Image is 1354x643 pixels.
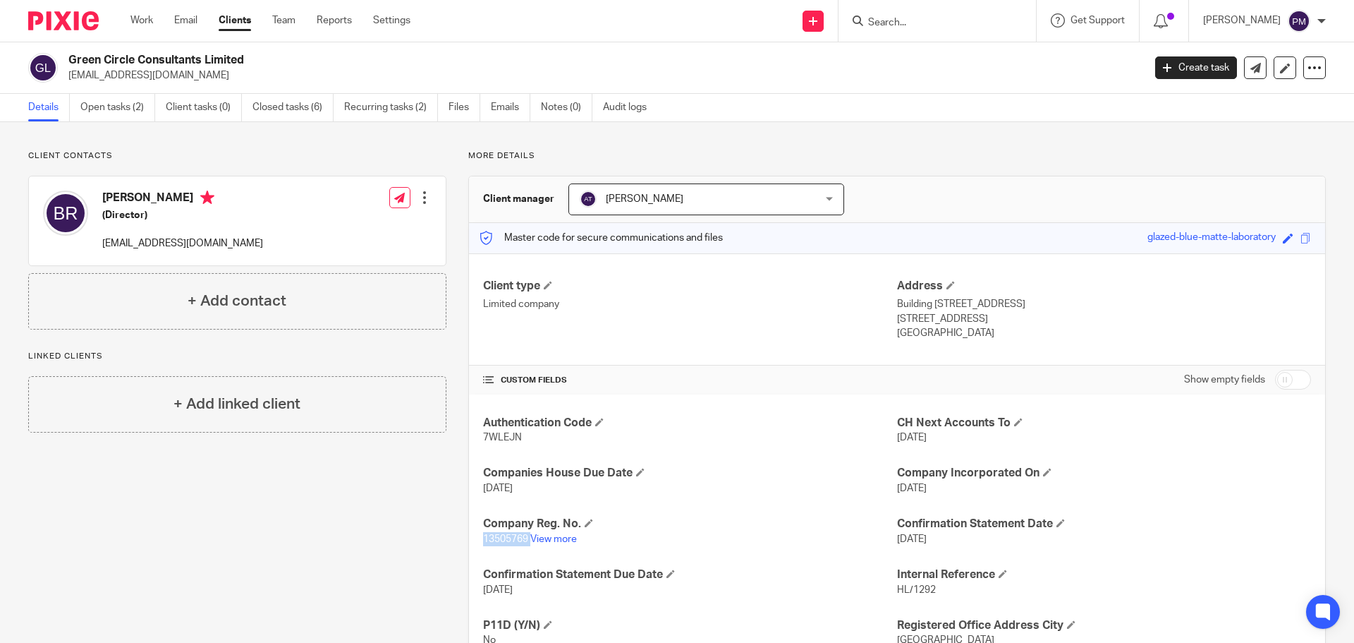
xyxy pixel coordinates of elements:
h5: (Director) [102,208,263,222]
a: Clients [219,13,251,28]
h4: P11D (Y/N) [483,618,897,633]
p: Linked clients [28,351,446,362]
h2: Green Circle Consultants Limited [68,53,921,68]
a: Client tasks (0) [166,94,242,121]
p: More details [468,150,1326,162]
a: Audit logs [603,94,657,121]
p: [STREET_ADDRESS] [897,312,1311,326]
h4: CH Next Accounts To [897,416,1311,431]
img: svg%3E [43,191,88,236]
a: Details [28,94,70,121]
img: Pixie [28,11,99,30]
p: Client contacts [28,150,446,162]
h4: Confirmation Statement Due Date [483,567,897,582]
h3: Client manager [483,192,554,206]
p: [EMAIL_ADDRESS][DOMAIN_NAME] [102,236,263,251]
span: [DATE] [897,534,927,544]
h4: CUSTOM FIELDS [483,375,897,386]
a: Email [174,13,197,28]
div: glazed-blue-matte-laboratory [1147,230,1276,246]
span: HL/1292 [897,585,936,595]
h4: Client type [483,279,897,294]
img: svg%3E [1288,10,1310,32]
a: Emails [491,94,530,121]
img: svg%3E [580,191,597,208]
span: [DATE] [897,433,927,443]
a: View more [530,534,577,544]
a: Open tasks (2) [80,94,155,121]
span: [DATE] [483,483,513,493]
a: Notes (0) [541,94,592,121]
a: Files [449,94,480,121]
span: [PERSON_NAME] [606,194,683,204]
span: [DATE] [483,585,513,595]
h4: + Add contact [188,290,286,312]
a: Closed tasks (6) [252,94,334,121]
p: [GEOGRAPHIC_DATA] [897,326,1311,340]
h4: Companies House Due Date [483,466,897,481]
h4: Authentication Code [483,416,897,431]
h4: Registered Office Address City [897,618,1311,633]
a: Create task [1155,56,1237,79]
p: Building [STREET_ADDRESS] [897,297,1311,311]
input: Search [867,17,994,30]
span: Get Support [1071,16,1125,25]
h4: [PERSON_NAME] [102,191,263,208]
h4: + Add linked client [173,393,300,415]
h4: Company Incorporated On [897,466,1311,481]
h4: Company Reg. No. [483,517,897,531]
a: Team [272,13,295,28]
a: Recurring tasks (2) [344,94,438,121]
h4: Confirmation Statement Date [897,517,1311,531]
p: [EMAIL_ADDRESS][DOMAIN_NAME] [68,68,1134,83]
label: Show empty fields [1184,373,1265,387]
a: Work [130,13,153,28]
span: 13505769 [483,534,528,544]
p: Master code for secure communications and files [480,231,723,245]
a: Reports [317,13,352,28]
span: [DATE] [897,483,927,493]
h4: Address [897,279,1311,294]
span: 7WLEJN [483,433,522,443]
h4: Internal Reference [897,567,1311,582]
i: Primary [200,191,214,205]
img: svg%3E [28,53,58,83]
p: [PERSON_NAME] [1203,13,1281,28]
p: Limited company [483,297,897,311]
a: Settings [373,13,410,28]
